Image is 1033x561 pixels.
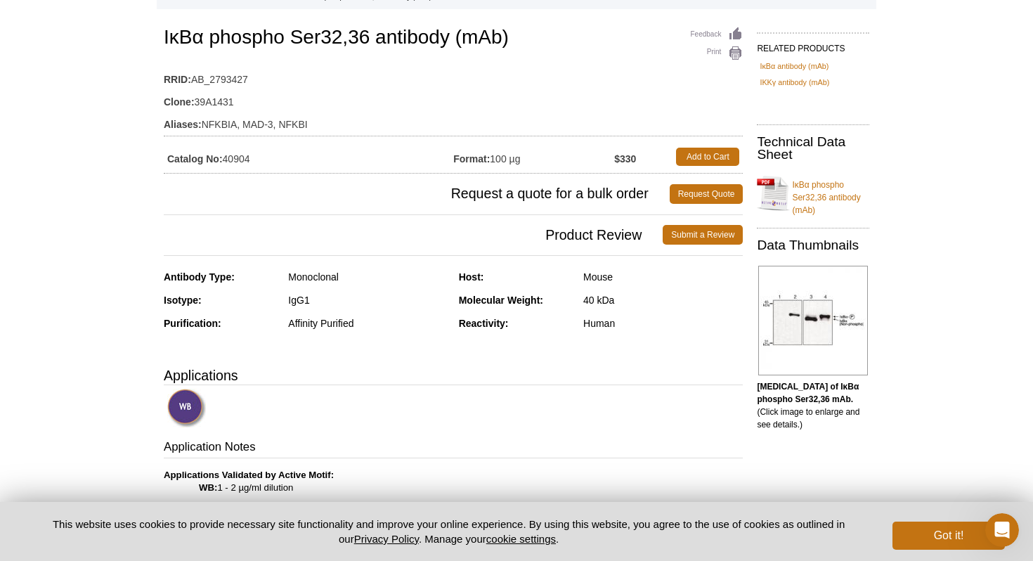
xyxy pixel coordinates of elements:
div: Monoclonal [288,271,448,283]
a: Request Quote [670,184,743,204]
h3: Application Notes [164,439,743,458]
a: Privacy Policy [354,533,419,545]
strong: Aliases: [164,118,202,131]
h3: Applications [164,365,743,386]
strong: Format: [453,153,490,165]
strong: Antibody Type: [164,271,235,283]
h2: Data Thumbnails [757,239,869,252]
strong: Isotype: [164,295,202,306]
strong: WB: [199,482,217,493]
strong: Reactivity: [459,318,509,329]
strong: Catalog No: [167,153,223,165]
p: This website uses cookies to provide necessary site functionality and improve your online experie... [28,517,869,546]
a: IκBα antibody (mAb) [760,60,829,72]
strong: Host: [459,271,484,283]
a: Add to Cart [676,148,739,166]
span: Request a quote for a bulk order [164,184,670,204]
div: 40 kDa [583,294,743,307]
strong: $330 [614,153,636,165]
img: IκBα phospho Ser32,36 antibody (mAb) tested by Western blot. [758,266,868,375]
div: Mouse [583,271,743,283]
strong: RRID: [164,73,191,86]
button: Got it! [892,522,1005,550]
a: Print [690,46,743,61]
div: IgG1 [288,294,448,307]
a: Submit a Review [663,225,743,245]
strong: Clone: [164,96,195,108]
img: Western Blot Validated [167,389,206,427]
p: (Click image to enlarge and see details.) [757,380,869,431]
div: Human [583,317,743,330]
a: Feedback [690,27,743,42]
span: Product Review [164,225,663,245]
button: cookie settings [486,533,556,545]
a: IκBα phospho Ser32,36 antibody (mAb) [757,170,869,217]
strong: Molecular Weight: [459,295,543,306]
strong: Purification: [164,318,221,329]
p: 1 - 2 µg/ml dilution [164,469,743,494]
iframe: Intercom live chat [985,513,1019,547]
td: AB_2793427 [164,65,743,87]
h1: IκBα phospho Ser32,36 antibody (mAb) [164,27,743,51]
td: 40904 [164,144,453,169]
td: 100 µg [453,144,614,169]
td: NFKBIA, MAD-3, NFKBI [164,110,743,132]
div: Affinity Purified [288,317,448,330]
h2: RELATED PRODUCTS [757,32,869,58]
a: IKKγ antibody (mAb) [760,76,829,89]
h2: Technical Data Sheet [757,136,869,161]
b: [MEDICAL_DATA] of IκBα phospho Ser32,36 mAb. [757,382,859,404]
b: Applications Validated by Active Motif: [164,470,334,480]
td: 39A1431 [164,87,743,110]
